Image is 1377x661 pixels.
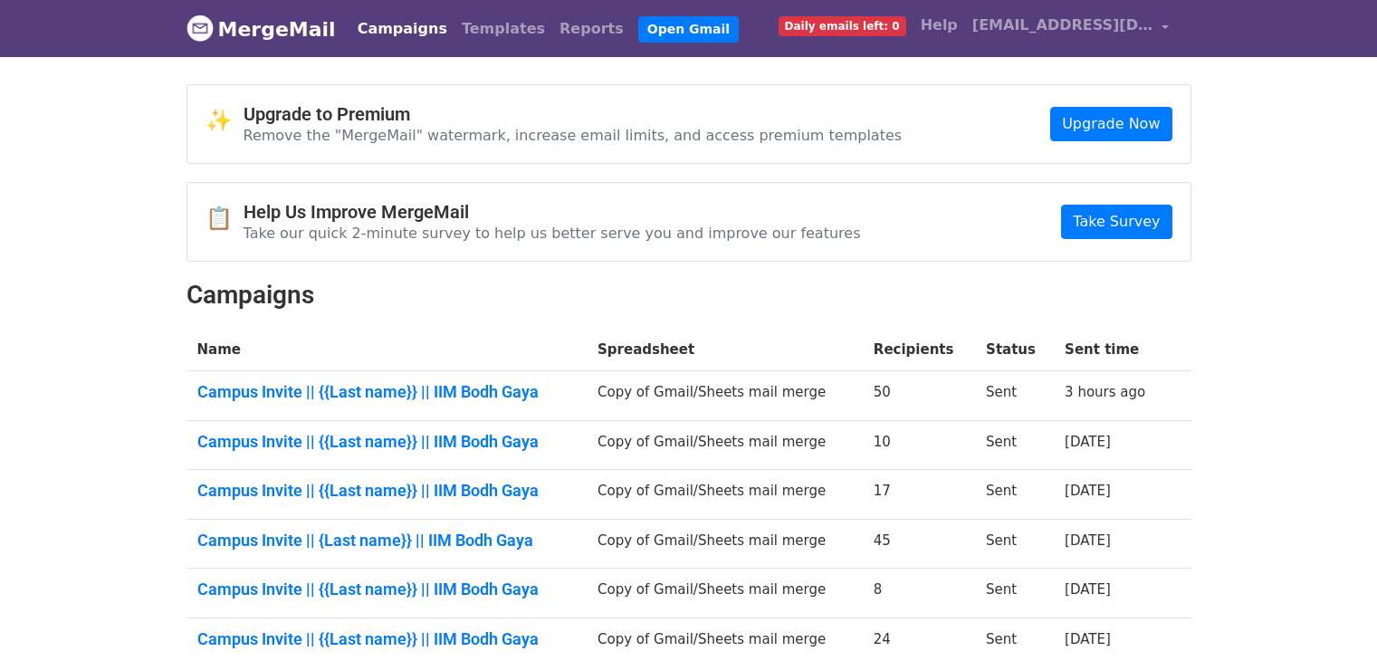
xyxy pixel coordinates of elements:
[244,126,903,145] p: Remove the "MergeMail" watermark, increase email limits, and access premium templates
[552,11,631,47] a: Reports
[1065,631,1111,647] a: [DATE]
[244,103,903,125] h4: Upgrade to Premium
[863,519,975,569] td: 45
[913,7,965,43] a: Help
[1050,107,1171,141] a: Upgrade Now
[1065,532,1111,549] a: [DATE]
[206,108,244,134] span: ✨
[587,371,863,421] td: Copy of Gmail/Sheets mail merge
[975,371,1054,421] td: Sent
[771,7,913,43] a: Daily emails left: 0
[1054,329,1167,371] th: Sent time
[244,224,861,243] p: Take our quick 2-minute survey to help us better serve you and improve our features
[1065,483,1111,499] a: [DATE]
[186,10,336,48] a: MergeMail
[587,569,863,618] td: Copy of Gmail/Sheets mail merge
[975,519,1054,569] td: Sent
[186,329,588,371] th: Name
[197,481,577,501] a: Campus Invite || {{Last name}} || IIM Bodh Gaya
[197,531,577,551] a: Campus Invite || {Last name}} || IIM Bodh Gaya
[863,420,975,470] td: 10
[1061,205,1171,239] a: Take Survey
[972,14,1153,36] span: [EMAIL_ADDRESS][DOMAIN_NAME]
[186,14,214,42] img: MergeMail logo
[975,569,1054,618] td: Sent
[863,470,975,520] td: 17
[206,206,244,232] span: 📋
[197,382,577,402] a: Campus Invite || {{Last name}} || IIM Bodh Gaya
[587,470,863,520] td: Copy of Gmail/Sheets mail merge
[197,432,577,452] a: Campus Invite || {{Last name}} || IIM Bodh Gaya
[454,11,552,47] a: Templates
[587,420,863,470] td: Copy of Gmail/Sheets mail merge
[197,580,577,599] a: Campus Invite || {{Last name}} || IIM Bodh Gaya
[186,280,1191,311] h2: Campaigns
[638,16,739,43] a: Open Gmail
[863,569,975,618] td: 8
[1065,384,1145,400] a: 3 hours ago
[779,16,906,36] span: Daily emails left: 0
[965,7,1177,50] a: [EMAIL_ADDRESS][DOMAIN_NAME]
[1065,581,1111,598] a: [DATE]
[350,11,454,47] a: Campaigns
[863,371,975,421] td: 50
[1065,434,1111,450] a: [DATE]
[975,470,1054,520] td: Sent
[975,420,1054,470] td: Sent
[863,329,975,371] th: Recipients
[244,201,861,223] h4: Help Us Improve MergeMail
[587,519,863,569] td: Copy of Gmail/Sheets mail merge
[587,329,863,371] th: Spreadsheet
[197,629,577,649] a: Campus Invite || {{Last name}} || IIM Bodh Gaya
[975,329,1054,371] th: Status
